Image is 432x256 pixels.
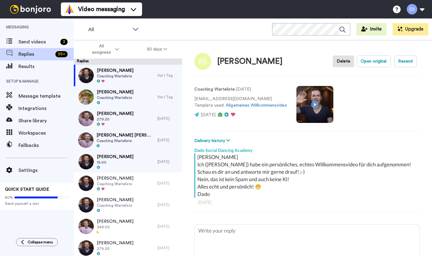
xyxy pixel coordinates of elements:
[18,63,74,70] span: Results
[97,197,133,203] span: [PERSON_NAME]
[194,86,287,93] p: : [DATE]
[7,5,54,14] img: bj-logo-header-white.svg
[74,65,182,86] a: [PERSON_NAME]Coaching WartelisteVor 1 Tag
[18,142,74,149] span: Fallbacks
[97,218,133,225] span: [PERSON_NAME]
[333,55,354,67] button: Delete
[74,194,182,216] a: [PERSON_NAME]Coaching Warteliste[DATE]
[157,224,179,229] div: [DATE]
[157,95,179,100] div: Vor 1 Tag
[74,108,182,129] a: [PERSON_NAME]279.20[DATE]
[97,111,133,117] span: [PERSON_NAME]
[393,23,428,35] button: Upgrade
[357,55,390,67] button: Open original
[97,203,133,208] span: Coaching Warteliste
[78,68,94,83] img: 5975356e-ad93-4176-ae4e-20fe3da97637-thumb.jpg
[74,173,182,194] a: [PERSON_NAME]Coaching Warteliste[DATE]
[60,39,68,45] div: 3
[157,73,179,78] div: Vor 1 Tag
[74,151,182,173] a: [PERSON_NAME]19.00[DATE]
[18,129,74,137] span: Workspaces
[194,144,420,153] div: Dado Social Dancing Academy
[78,5,125,14] span: Video messaging
[201,113,216,117] span: [DATE]
[18,38,58,46] span: Send videos
[157,138,179,143] div: [DATE]
[198,199,416,205] div: [DATE]
[226,103,287,108] a: Allgemeines Willkommensvideo
[78,219,94,234] img: 3c6b9c29-205e-45cb-a26e-2e5c78ab694f-thumb.jpg
[194,96,287,109] p: [EMAIL_ADDRESS][DOMAIN_NAME] Template used:
[88,26,129,33] span: All
[5,187,49,192] span: QUICK START GUIDE
[97,246,133,251] span: 279.20
[157,159,179,164] div: [DATE]
[65,4,74,14] img: vm-color.svg
[194,53,211,70] img: Image of Renate Schmid
[74,129,182,151] a: [PERSON_NAME] [PERSON_NAME]Coaching Warteliste[DATE]
[197,153,418,198] div: [PERSON_NAME] Ich ([PERSON_NAME]) habe ein persönliches, echtes Willkommensvideo für dich aufgeno...
[97,160,133,165] span: 19.00
[97,240,133,246] span: [PERSON_NAME]
[74,59,182,65] div: Replies
[356,23,386,35] button: Invite
[157,181,179,186] div: [DATE]
[194,137,232,144] button: Delivery history
[89,43,114,55] span: All assignees
[97,74,133,79] span: Coaching Warteliste
[394,55,417,67] button: Resend
[157,202,179,207] div: [DATE]
[74,86,182,108] a: [PERSON_NAME]Coaching WartelisteVor 1 Tag
[18,105,74,112] span: Integrations
[78,154,94,169] img: 2e85310a-dec3-43f9-8bb0-74992db3e9bb-thumb.jpg
[97,175,133,181] span: [PERSON_NAME]
[78,89,94,105] img: 6d7cb4de-495a-470d-a4ff-a05d34193018-thumb.jpg
[97,95,133,100] span: Coaching Warteliste
[78,197,94,213] img: 6c9683c7-f169-427d-8962-9a4ab4887d74-thumb.jpg
[97,154,133,160] span: [PERSON_NAME]
[157,116,179,121] div: [DATE]
[18,92,74,100] span: Message template
[194,87,235,91] strong: Coaching Warteliste
[217,57,283,66] div: [PERSON_NAME]
[78,132,93,148] img: a05e7ec0-a0ac-47a4-a559-1bcf8e778d83-thumb.jpg
[18,51,53,58] span: Replies
[55,51,68,57] div: 99 +
[75,41,133,58] button: All assignees
[97,181,133,186] span: Coaching Warteliste
[16,238,58,246] button: Collapse menu
[5,195,13,200] span: 80%
[97,67,133,74] span: [PERSON_NAME]
[97,138,154,143] span: Coaching Warteliste
[18,117,74,124] span: Share library
[78,240,94,256] img: 7d775785-7c4f-4030-b928-c350a24828f7-thumb.jpg
[97,117,133,122] span: 279.20
[97,225,133,230] span: 349.00
[5,201,69,206] span: Send yourself a test
[157,246,179,250] div: [DATE]
[28,240,53,245] span: Collapse menu
[97,89,133,95] span: [PERSON_NAME]
[74,216,182,237] a: [PERSON_NAME]349.00[DATE]
[78,111,94,126] img: b7c4f3a0-590a-4a6e-bd59-9e450ea03821-thumb.jpg
[18,167,74,174] span: Settings
[133,44,181,55] button: 30 days
[78,176,94,191] img: e1ed8ef7-8248-4c6d-aa48-f7f5a6c13847-thumb.jpg
[97,132,154,138] span: [PERSON_NAME] [PERSON_NAME]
